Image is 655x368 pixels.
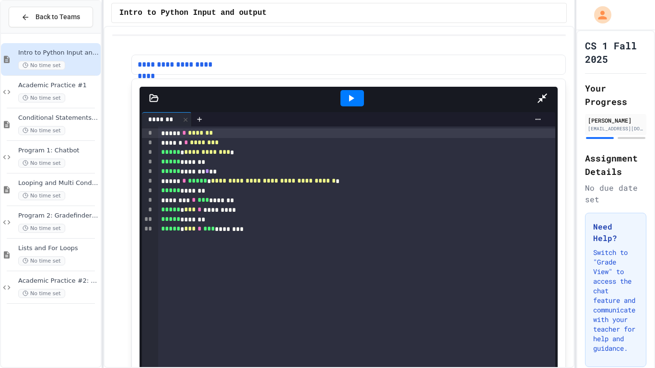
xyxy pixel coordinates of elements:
span: Program 1: Chatbot [18,147,99,155]
div: No due date set [585,182,646,205]
span: No time set [18,93,65,103]
span: No time set [18,61,65,70]
h2: Assignment Details [585,151,646,178]
span: Back to Teams [35,12,80,22]
span: Academic Practice #1 [18,81,99,90]
span: No time set [18,289,65,298]
span: No time set [18,126,65,135]
span: Intro to Python Input and output [119,7,267,19]
span: Looping and Multi Conditions [18,179,99,187]
span: Lists and For Loops [18,244,99,253]
div: [PERSON_NAME] [588,116,643,125]
h3: Need Help? [593,221,638,244]
h2: Your Progress [585,81,646,108]
span: No time set [18,159,65,168]
span: No time set [18,191,65,200]
span: Conditional Statements and Formatting Strings and Numbers [18,114,99,122]
span: No time set [18,224,65,233]
h1: CS 1 Fall 2025 [585,39,646,66]
span: Program 2: Gradefinder 1.0 [18,212,99,220]
button: Back to Teams [9,7,93,27]
span: Intro to Python Input and output [18,49,99,57]
span: No time set [18,256,65,265]
p: Switch to "Grade View" to access the chat feature and communicate with your teacher for help and ... [593,248,638,353]
span: Academic Practice #2: Lists [18,277,99,285]
div: My Account [584,4,614,26]
div: [EMAIL_ADDRESS][DOMAIN_NAME] [588,125,643,132]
